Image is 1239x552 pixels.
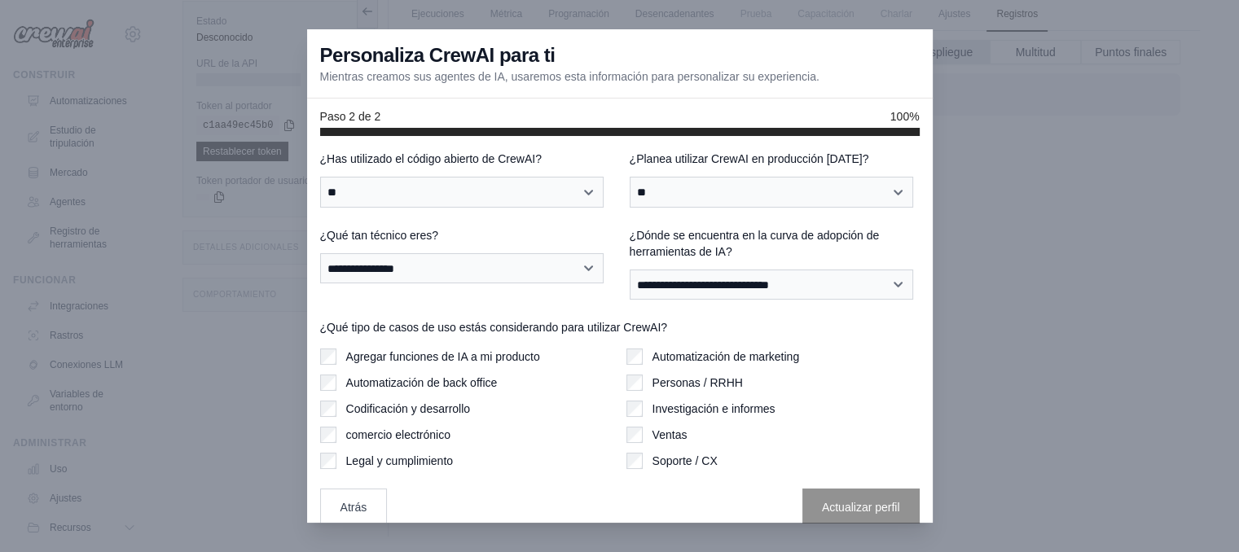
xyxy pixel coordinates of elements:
font: ¿Has utilizado el código abierto de CrewAI? [320,152,542,165]
font: Ventas [652,428,688,441]
font: ¿Qué tipo de casos de uso estás considerando para utilizar CrewAI? [320,321,667,334]
font: Legal y cumplimiento [346,454,454,467]
font: Soporte / CX [652,454,718,467]
font: Paso 2 de 2 [320,110,381,123]
iframe: Widget de chat [1158,474,1239,552]
font: Actualizar perfil [822,501,900,514]
font: Investigación e informes [652,402,775,415]
font: Automatización de back office [346,376,498,389]
font: Personaliza CrewAI para ti [320,44,556,66]
font: ¿Dónde se encuentra en la curva de adopción de herramientas de IA? [630,229,880,258]
font: Atrás [341,501,367,514]
font: comercio electrónico [346,428,450,441]
font: ¿Qué tan técnico eres? [320,229,439,242]
font: Codificación y desarrollo [346,402,471,415]
font: ¿Planea utilizar CrewAI en producción [DATE]? [630,152,869,165]
font: Automatización de marketing [652,350,800,363]
font: Mientras creamos sus agentes de IA, usaremos esta información para personalizar su experiencia. [320,70,819,83]
font: Agregar funciones de IA a mi producto [346,350,540,363]
font: Personas / RRHH [652,376,743,389]
font: 100% [890,110,920,123]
